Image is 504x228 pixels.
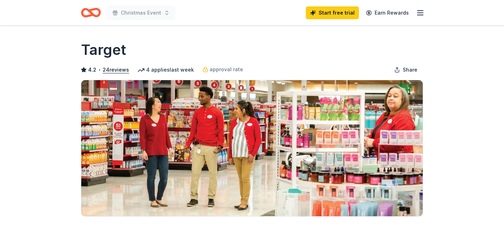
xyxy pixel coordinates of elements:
[81,4,101,21] a: Home
[306,6,359,19] a: Start free trial
[81,40,126,60] h1: Target
[107,6,175,20] button: Christmas Event
[81,80,423,216] img: Image for Target
[88,66,96,74] span: 4.2
[138,66,194,74] div: 4 applies last week
[121,9,161,17] span: Christmas Event
[389,63,423,77] button: Share
[98,67,101,73] span: •
[403,66,417,74] span: Share
[210,65,243,74] span: approval rate
[362,6,413,19] a: Earn Rewards
[103,66,129,74] button: 24reviews
[202,65,243,74] a: approval rate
